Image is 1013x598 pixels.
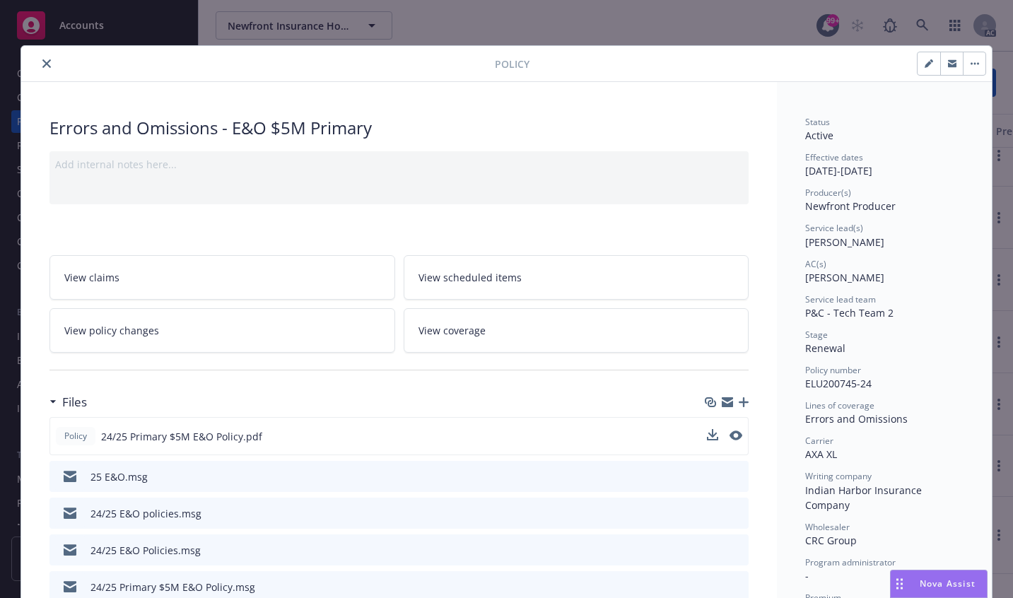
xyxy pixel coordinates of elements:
span: Policy number [805,364,861,376]
button: preview file [730,506,743,521]
button: preview file [730,469,743,484]
span: Nova Assist [920,578,976,590]
span: View scheduled items [418,270,522,285]
span: - [805,569,809,582]
span: Stage [805,329,828,341]
span: [PERSON_NAME] [805,235,884,249]
span: [PERSON_NAME] [805,271,884,284]
span: Indian Harbor Insurance Company [805,483,925,512]
h3: Files [62,393,87,411]
span: Carrier [805,435,833,447]
button: close [38,55,55,72]
button: preview file [730,580,743,594]
span: Renewal [805,341,845,355]
div: 24/25 Primary $5M E&O Policy.msg [90,580,255,594]
span: Active [805,129,833,142]
span: Lines of coverage [805,399,874,411]
a: View policy changes [49,308,395,353]
button: download file [707,429,718,440]
button: download file [708,543,719,558]
div: 25 E&O.msg [90,469,148,484]
button: download file [708,469,719,484]
button: download file [707,429,718,444]
div: 24/25 E&O policies.msg [90,506,201,521]
span: Newfront Producer [805,199,896,213]
span: Service lead team [805,293,876,305]
span: AXA XL [805,447,837,461]
span: View coverage [418,323,486,338]
span: 24/25 Primary $5M E&O Policy.pdf [101,429,262,444]
a: View scheduled items [404,255,749,300]
a: View coverage [404,308,749,353]
button: Nova Assist [890,570,988,598]
span: Wholesaler [805,521,850,533]
button: download file [708,506,719,521]
span: Errors and Omissions [805,412,908,426]
span: Producer(s) [805,187,851,199]
span: Policy [62,430,90,442]
span: AC(s) [805,258,826,270]
span: View policy changes [64,323,159,338]
span: ELU200745-24 [805,377,872,390]
span: Status [805,116,830,128]
div: Drag to move [891,570,908,597]
span: Policy [495,57,529,71]
span: View claims [64,270,119,285]
div: [DATE] - [DATE] [805,151,964,178]
span: Effective dates [805,151,863,163]
div: Add internal notes here... [55,157,743,172]
span: P&C - Tech Team 2 [805,306,894,319]
span: Writing company [805,470,872,482]
div: 24/25 E&O Policies.msg [90,543,201,558]
button: preview file [730,543,743,558]
a: View claims [49,255,395,300]
span: Program administrator [805,556,896,568]
span: CRC Group [805,534,857,547]
button: preview file [730,430,742,440]
button: download file [708,580,719,594]
span: Service lead(s) [805,222,863,234]
div: Files [49,393,87,411]
button: preview file [730,429,742,444]
div: Errors and Omissions - E&O $5M Primary [49,116,749,140]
